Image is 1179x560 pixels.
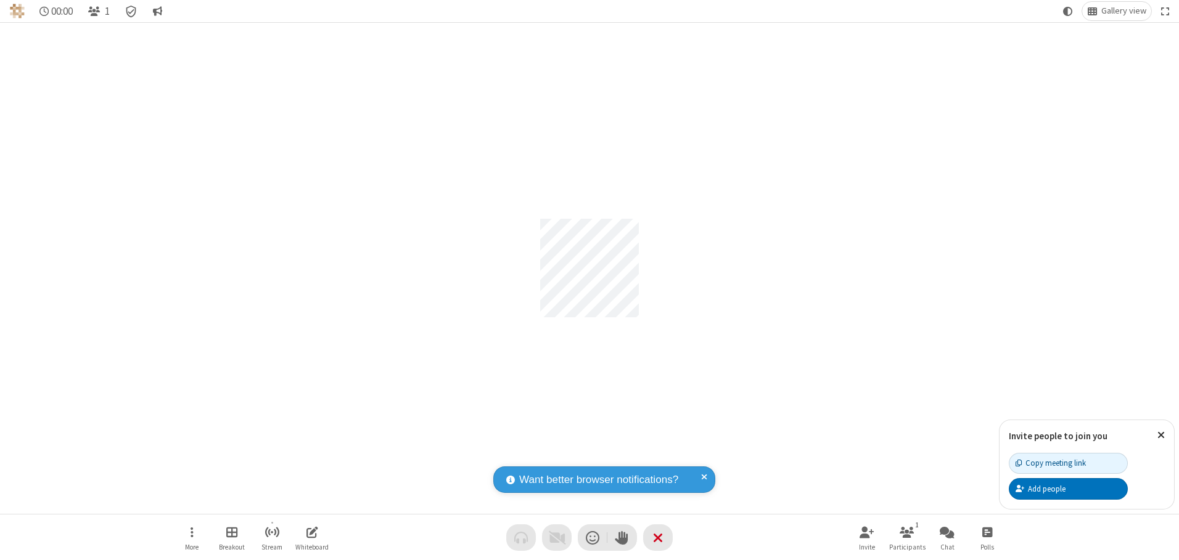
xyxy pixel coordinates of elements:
[105,6,110,17] span: 1
[1009,478,1128,499] button: Add people
[1058,2,1078,20] button: Using system theme
[1009,453,1128,474] button: Copy meeting link
[940,543,955,551] span: Chat
[51,6,73,17] span: 00:00
[1009,430,1107,442] label: Invite people to join you
[607,524,637,551] button: Raise hand
[219,543,245,551] span: Breakout
[294,520,331,555] button: Open shared whiteboard
[519,472,678,488] span: Want better browser notifications?
[35,2,78,20] div: Timer
[1148,420,1174,450] button: Close popover
[848,520,885,555] button: Invite participants (Alt+I)
[643,524,673,551] button: End or leave meeting
[969,520,1006,555] button: Open poll
[859,543,875,551] span: Invite
[1101,6,1146,16] span: Gallery view
[506,524,536,551] button: Audio problem - check your Internet connection or call by phone
[173,520,210,555] button: Open menu
[261,543,282,551] span: Stream
[889,543,926,551] span: Participants
[295,543,329,551] span: Whiteboard
[912,519,922,530] div: 1
[1156,2,1175,20] button: Fullscreen
[213,520,250,555] button: Manage Breakout Rooms
[578,524,607,551] button: Send a reaction
[889,520,926,555] button: Open participant list
[120,2,143,20] div: Meeting details Encryption enabled
[10,4,25,18] img: QA Selenium DO NOT DELETE OR CHANGE
[929,520,966,555] button: Open chat
[185,543,199,551] span: More
[542,524,572,551] button: Video
[83,2,115,20] button: Open participant list
[980,543,994,551] span: Polls
[147,2,167,20] button: Conversation
[1082,2,1151,20] button: Change layout
[253,520,290,555] button: Start streaming
[1016,457,1086,469] div: Copy meeting link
